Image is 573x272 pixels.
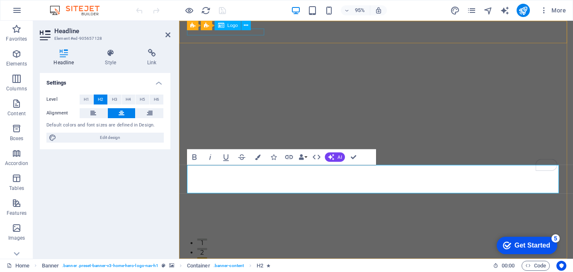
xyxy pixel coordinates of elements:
[556,261,566,271] button: Usercentrics
[467,5,477,15] button: pages
[7,210,27,216] p: Features
[162,263,166,268] i: This element is a customizable preset
[450,6,460,15] i: Design (Ctrl+Alt+Y)
[91,49,134,66] h4: Style
[22,9,58,17] div: Get Started
[282,149,296,165] button: Link
[518,6,528,15] i: Publish
[42,261,271,271] nav: breadcrumb
[483,6,493,15] i: Navigator
[267,263,270,268] i: Element contains an animation
[185,5,194,15] button: Click here to leave preview mode and continue editing
[201,5,211,15] button: reload
[7,261,29,271] a: Click to cancel selection. Double-click to open Pages
[6,61,27,67] p: Elements
[46,133,164,143] button: Edit design
[136,95,149,104] button: H5
[6,36,27,42] p: Favorites
[179,21,573,259] iframe: To enrich screen reader interactions, please activate Accessibility in Grammarly extension settings
[54,35,154,42] h3: Element #ed-905657128
[467,6,476,15] i: Pages (Ctrl+Alt+S)
[169,263,174,268] i: This element contains a background
[187,261,210,271] span: Click to select. Double-click to edit
[266,149,281,165] button: Icons
[40,49,91,66] h4: Headline
[140,95,145,104] span: H5
[154,95,159,104] span: H6
[500,6,510,15] i: AI Writer
[8,235,25,241] p: Images
[19,249,29,251] button: 3
[525,261,546,271] span: Code
[187,149,202,165] button: Bold (Ctrl+B)
[122,95,136,104] button: H4
[126,95,131,104] span: H4
[112,95,117,104] span: H3
[5,160,28,167] p: Accordion
[54,27,170,35] h2: Headline
[46,95,80,104] label: Level
[540,6,566,15] span: More
[250,149,265,165] button: Colors
[203,149,218,165] button: Italic (Ctrl+I)
[98,95,103,104] span: H2
[227,23,238,28] span: Logo
[450,5,460,15] button: design
[46,108,80,118] label: Alignment
[40,73,170,88] h4: Settings
[48,5,110,15] img: Editor Logo
[309,149,324,165] button: HTML
[5,4,65,22] div: Get Started 5 items remaining, 0% complete
[214,261,244,271] span: . banner-content
[150,95,163,104] button: H6
[84,95,89,104] span: H1
[483,5,493,15] button: navigator
[337,155,342,159] span: AI
[7,110,26,117] p: Content
[257,261,263,271] span: Click to select. Double-click to edit
[537,4,569,17] button: More
[59,133,161,143] span: Edit design
[234,149,249,165] button: Strikethrough
[500,5,510,15] button: text_generator
[10,135,24,142] p: Boxes
[9,185,24,192] p: Tables
[134,49,170,66] h4: Link
[80,95,93,104] button: H1
[202,6,211,15] i: Reload page
[219,149,233,165] button: Underline (Ctrl+U)
[341,5,370,15] button: 95%
[353,5,367,15] h6: 95%
[6,85,27,92] p: Columns
[507,262,509,269] span: :
[325,153,345,162] button: AI
[59,2,68,10] div: 5
[517,4,530,17] button: publish
[19,239,29,241] button: 2
[502,261,515,271] span: 00 00
[94,95,107,104] button: H2
[522,261,550,271] button: Code
[108,95,121,104] button: H3
[62,261,158,271] span: . banner .preset-banner-v3-home-hero-logo-nav-h1
[346,149,361,165] button: Confirm (Ctrl+⏎)
[297,149,308,165] button: Data Bindings
[42,261,59,271] span: Click to select. Double-click to edit
[493,261,515,271] h6: Session time
[46,122,164,129] div: Default colors and font sizes are defined in Design.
